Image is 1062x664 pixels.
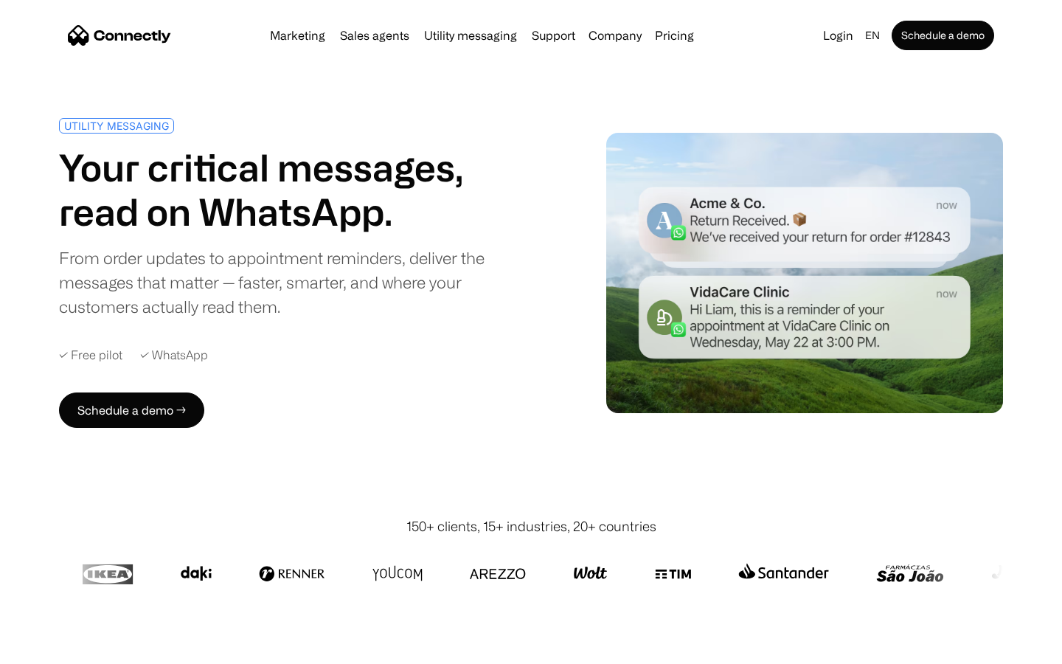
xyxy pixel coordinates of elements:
a: Schedule a demo [892,21,994,50]
div: 150+ clients, 15+ industries, 20+ countries [406,516,656,536]
a: Login [817,25,859,46]
a: Utility messaging [418,30,523,41]
a: Sales agents [334,30,415,41]
div: en [865,25,880,46]
a: Pricing [649,30,700,41]
div: Company [589,25,642,46]
div: UTILITY MESSAGING [64,120,169,131]
div: ✓ Free pilot [59,348,122,362]
ul: Language list [29,638,88,659]
a: Marketing [264,30,331,41]
aside: Language selected: English [15,637,88,659]
h1: Your critical messages, read on WhatsApp. [59,145,525,234]
div: From order updates to appointment reminders, deliver the messages that matter — faster, smarter, ... [59,246,525,319]
div: ✓ WhatsApp [140,348,208,362]
a: Schedule a demo → [59,392,204,428]
a: Support [526,30,581,41]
